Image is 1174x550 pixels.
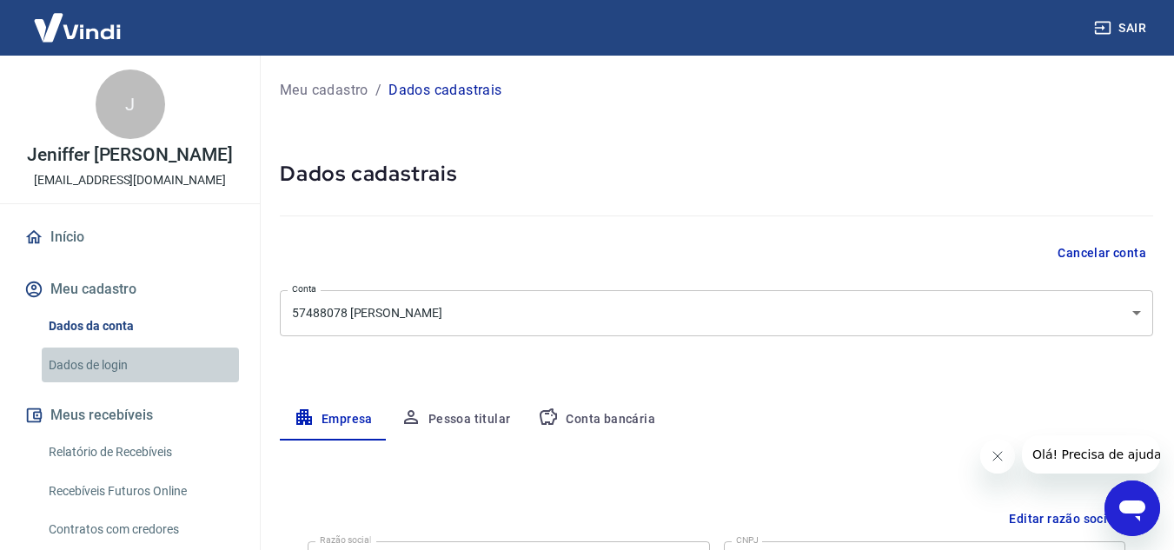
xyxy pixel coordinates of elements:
iframe: Botão para abrir a janela de mensagens [1104,480,1160,536]
p: [EMAIL_ADDRESS][DOMAIN_NAME] [34,171,226,189]
div: 57488078 [PERSON_NAME] [280,290,1153,336]
div: J [96,70,165,139]
label: Razão social [320,533,371,547]
h5: Dados cadastrais [280,160,1153,188]
button: Meu cadastro [21,270,239,308]
label: CNPJ [736,533,759,547]
p: Jeniffer [PERSON_NAME] [27,146,233,164]
button: Meus recebíveis [21,396,239,434]
label: Conta [292,282,316,295]
iframe: Mensagem da empresa [1022,435,1160,474]
button: Empresa [280,399,387,441]
a: Recebíveis Futuros Online [42,474,239,509]
button: Cancelar conta [1051,237,1153,269]
button: Sair [1091,12,1153,44]
a: Início [21,218,239,256]
button: Pessoa titular [387,399,525,441]
button: Conta bancária [524,399,669,441]
a: Dados de login [42,348,239,383]
button: Editar razão social [1002,503,1125,535]
a: Dados da conta [42,308,239,344]
p: Dados cadastrais [388,80,501,101]
p: / [375,80,381,101]
img: Vindi [21,1,134,54]
a: Relatório de Recebíveis [42,434,239,470]
iframe: Fechar mensagem [980,439,1015,474]
span: Olá! Precisa de ajuda? [10,12,146,26]
a: Contratos com credores [42,512,239,547]
a: Meu cadastro [280,80,368,101]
